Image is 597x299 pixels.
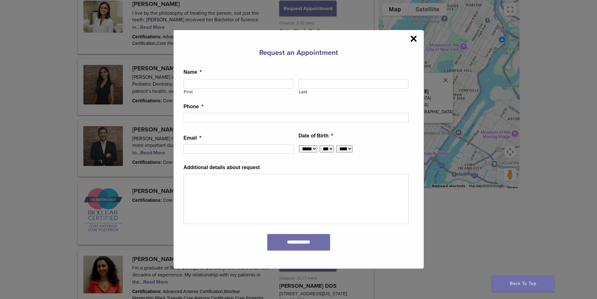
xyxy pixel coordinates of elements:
[299,133,333,139] label: Date of Birth
[299,89,408,95] label: Last
[184,104,203,110] label: Phone
[184,45,414,60] h3: Request an Appointment
[184,164,260,171] label: Additional details about request
[184,69,202,76] label: Name
[492,275,554,292] a: Back To Top
[410,32,417,45] span: ×
[184,89,294,95] label: First
[184,135,202,141] label: Email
